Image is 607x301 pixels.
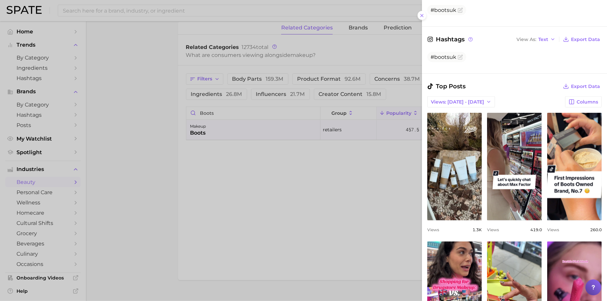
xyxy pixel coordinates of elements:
span: 419.0 [530,227,542,232]
span: #bootsuk [431,54,456,60]
button: View AsText [515,35,557,44]
span: View As [516,38,536,41]
span: Views: [DATE] - [DATE] [431,99,484,105]
button: Columns [565,96,602,107]
span: 260.0 [590,227,602,232]
span: #bootsuk [431,7,456,13]
button: Views: [DATE] - [DATE] [427,96,495,107]
span: Top Posts [427,82,466,91]
span: Export Data [571,84,600,89]
span: Hashtags [427,35,474,44]
button: Flag as miscategorized or irrelevant [458,55,463,60]
span: Views [427,227,439,232]
span: 1.3k [473,227,482,232]
span: Text [538,38,548,41]
span: Export Data [571,37,600,42]
button: Flag as miscategorized or irrelevant [458,8,463,13]
button: Export Data [561,35,602,44]
span: Columns [577,99,598,105]
span: Views [487,227,499,232]
button: Export Data [561,82,602,91]
span: Views [547,227,559,232]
